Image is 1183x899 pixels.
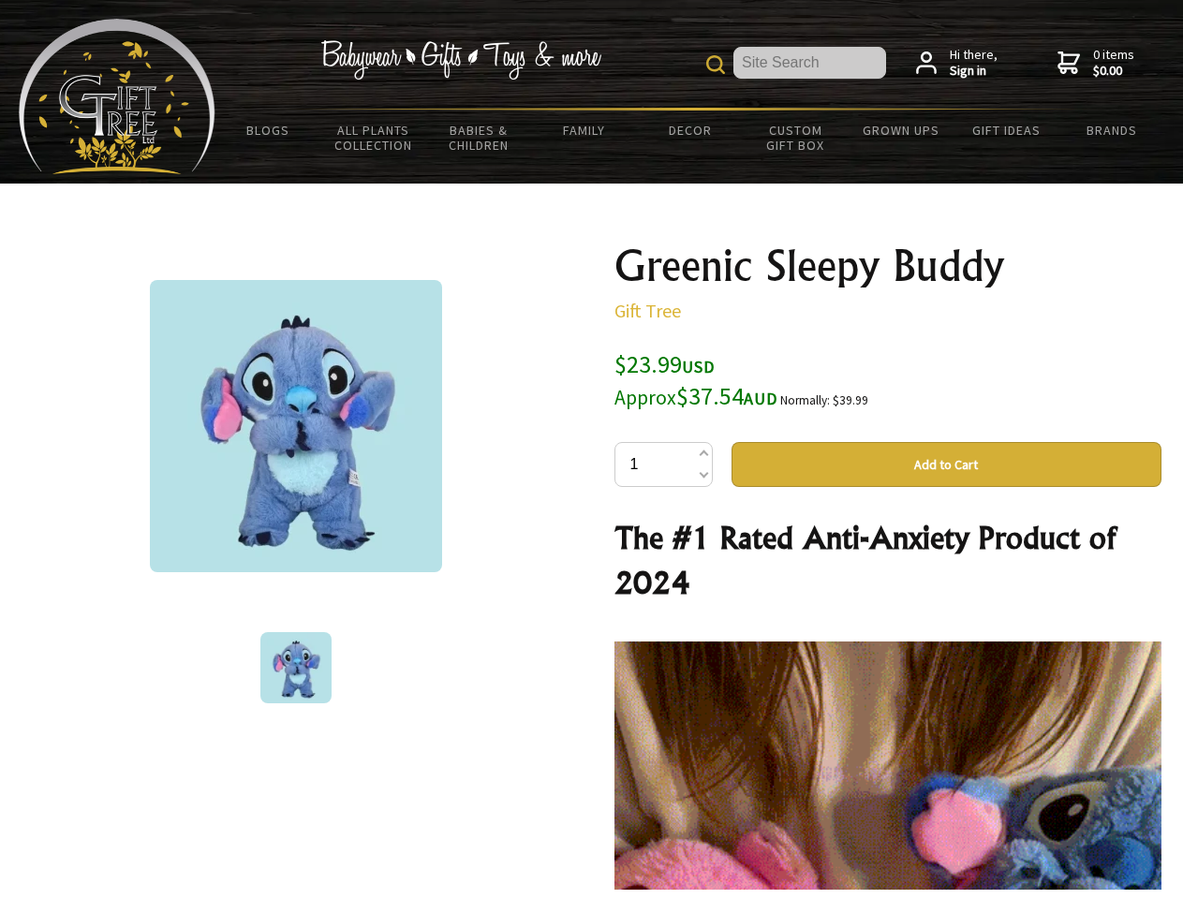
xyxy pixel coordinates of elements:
[215,111,321,150] a: BLOGS
[950,47,998,80] span: Hi there,
[150,280,442,572] img: Greenic Sleepy Buddy
[614,243,1161,288] h1: Greenic Sleepy Buddy
[1093,46,1134,80] span: 0 items
[916,47,998,80] a: Hi there,Sign in
[320,40,601,80] img: Babywear - Gifts - Toys & more
[260,632,332,703] img: Greenic Sleepy Buddy
[614,348,777,411] span: $23.99 $37.54
[682,356,715,377] span: USD
[614,519,1116,601] strong: The #1 Rated Anti-Anxiety Product of 2024
[780,392,868,408] small: Normally: $39.99
[614,385,676,410] small: Approx
[1057,47,1134,80] a: 0 items$0.00
[732,442,1161,487] button: Add to Cart
[950,63,998,80] strong: Sign in
[321,111,427,165] a: All Plants Collection
[426,111,532,165] a: Babies & Children
[743,111,849,165] a: Custom Gift Box
[848,111,954,150] a: Grown Ups
[744,388,777,409] span: AUD
[1093,63,1134,80] strong: $0.00
[614,299,681,322] a: Gift Tree
[637,111,743,150] a: Decor
[733,47,886,79] input: Site Search
[1059,111,1165,150] a: Brands
[706,55,725,74] img: product search
[19,19,215,174] img: Babyware - Gifts - Toys and more...
[954,111,1059,150] a: Gift Ideas
[532,111,638,150] a: Family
